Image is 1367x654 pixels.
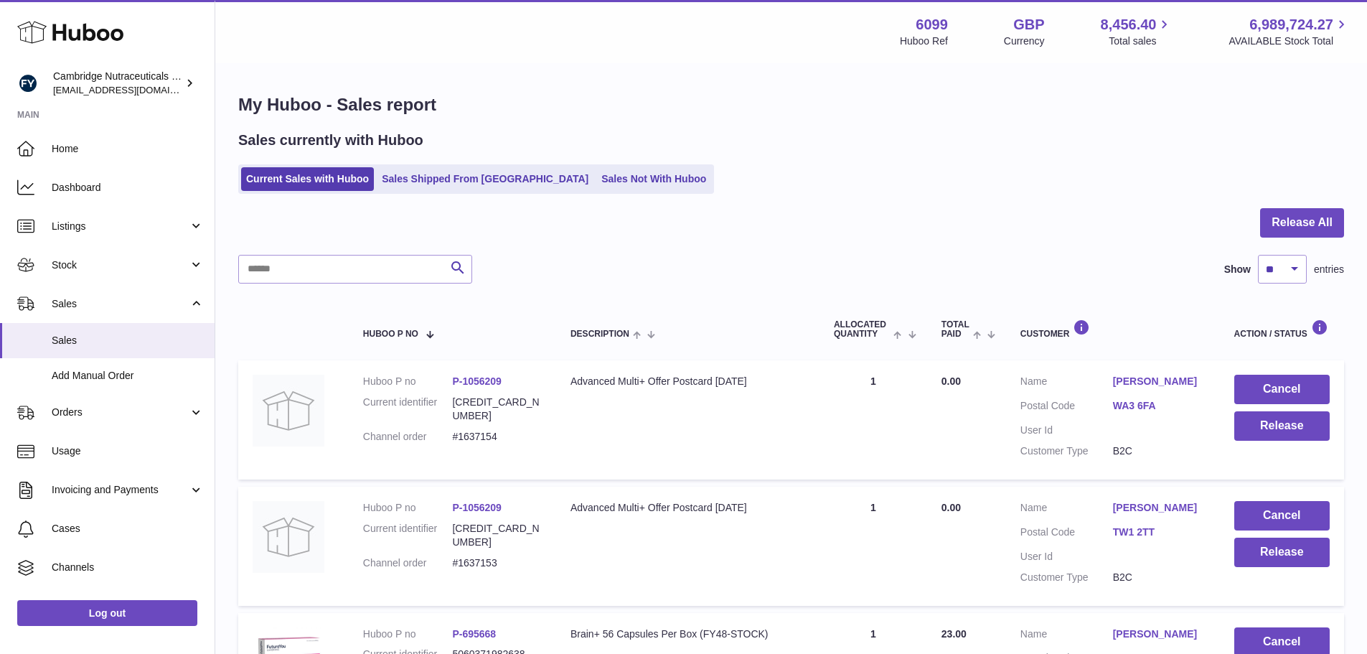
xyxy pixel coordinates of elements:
[452,556,542,570] dd: #1637153
[1314,263,1344,276] span: entries
[1020,571,1113,584] dt: Customer Type
[1020,525,1113,543] dt: Postal Code
[52,406,189,419] span: Orders
[452,628,496,640] a: P-695668
[941,375,961,387] span: 0.00
[238,93,1344,116] h1: My Huboo - Sales report
[1249,15,1333,34] span: 6,989,724.27
[17,73,39,94] img: huboo@camnutra.com
[596,167,711,191] a: Sales Not With Huboo
[570,330,629,339] span: Description
[363,396,453,423] dt: Current identifier
[452,430,542,444] dd: #1637154
[238,131,423,150] h2: Sales currently with Huboo
[452,502,502,513] a: P-1056209
[52,142,204,156] span: Home
[363,522,453,549] dt: Current identifier
[1113,375,1206,388] a: [PERSON_NAME]
[363,556,453,570] dt: Channel order
[52,334,204,347] span: Sales
[1113,627,1206,641] a: [PERSON_NAME]
[253,501,324,573] img: no-photo.jpg
[363,375,453,388] dt: Huboo P no
[1234,375,1330,404] button: Cancel
[1260,208,1344,238] button: Release All
[253,375,324,447] img: no-photo.jpg
[834,320,891,339] span: ALLOCATED Quantity
[1109,34,1173,48] span: Total sales
[1101,15,1157,34] span: 8,456.40
[1020,550,1113,564] dt: User Id
[52,444,204,458] span: Usage
[52,258,189,272] span: Stock
[819,487,927,606] td: 1
[1229,15,1350,48] a: 6,989,724.27 AVAILABLE Stock Total
[52,297,189,311] span: Sales
[1113,501,1206,515] a: [PERSON_NAME]
[1020,444,1113,458] dt: Customer Type
[1020,399,1113,416] dt: Postal Code
[452,522,542,549] dd: [CREDIT_CARD_NUMBER]
[1224,263,1251,276] label: Show
[52,561,204,574] span: Channels
[1113,399,1206,413] a: WA3 6FA
[1234,501,1330,531] button: Cancel
[363,330,418,339] span: Huboo P no
[1113,525,1206,539] a: TW1 2TT
[363,430,453,444] dt: Channel order
[52,483,189,497] span: Invoicing and Payments
[53,70,182,97] div: Cambridge Nutraceuticals Ltd
[941,320,969,339] span: Total paid
[52,220,189,233] span: Listings
[53,84,211,95] span: [EMAIL_ADDRESS][DOMAIN_NAME]
[377,167,593,191] a: Sales Shipped From [GEOGRAPHIC_DATA]
[570,375,805,388] div: Advanced Multi+ Offer Postcard [DATE]
[1101,15,1173,48] a: 8,456.40 Total sales
[900,34,948,48] div: Huboo Ref
[52,181,204,195] span: Dashboard
[570,501,805,515] div: Advanced Multi+ Offer Postcard [DATE]
[1020,627,1113,645] dt: Name
[1004,34,1045,48] div: Currency
[1113,571,1206,584] dd: B2C
[17,600,197,626] a: Log out
[1020,375,1113,392] dt: Name
[1229,34,1350,48] span: AVAILABLE Stock Total
[452,375,502,387] a: P-1056209
[916,15,948,34] strong: 6099
[52,369,204,383] span: Add Manual Order
[1234,319,1330,339] div: Action / Status
[1020,424,1113,437] dt: User Id
[819,360,927,480] td: 1
[941,628,967,640] span: 23.00
[1020,501,1113,518] dt: Name
[941,502,961,513] span: 0.00
[241,167,374,191] a: Current Sales with Huboo
[363,627,453,641] dt: Huboo P no
[1234,538,1330,567] button: Release
[1234,411,1330,441] button: Release
[452,396,542,423] dd: [CREDIT_CARD_NUMBER]
[363,501,453,515] dt: Huboo P no
[1113,444,1206,458] dd: B2C
[570,627,805,641] div: Brain+ 56 Capsules Per Box (FY48-STOCK)
[52,522,204,536] span: Cases
[1020,319,1206,339] div: Customer
[1013,15,1044,34] strong: GBP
